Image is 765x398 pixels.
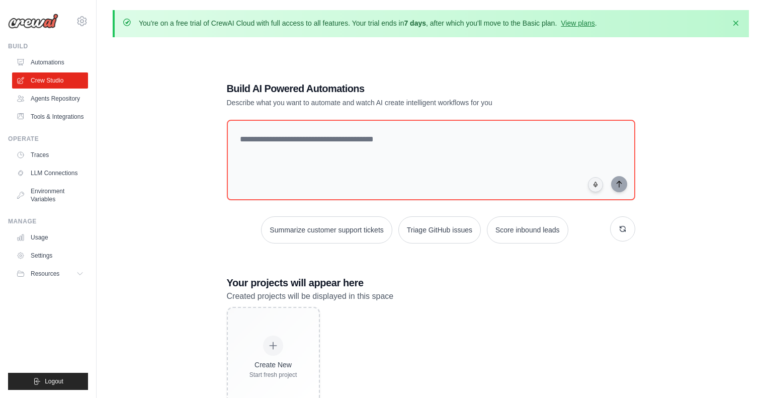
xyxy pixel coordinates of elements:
[12,229,88,246] a: Usage
[404,19,426,27] strong: 7 days
[227,82,565,96] h1: Build AI Powered Automations
[227,276,635,290] h3: Your projects will appear here
[249,371,297,379] div: Start fresh project
[610,216,635,242] button: Get new suggestions
[12,183,88,207] a: Environment Variables
[8,14,58,29] img: Logo
[12,72,88,89] a: Crew Studio
[588,177,603,192] button: Click to speak your automation idea
[31,270,59,278] span: Resources
[398,216,481,244] button: Triage GitHub issues
[487,216,568,244] button: Score inbound leads
[249,360,297,370] div: Create New
[12,266,88,282] button: Resources
[45,377,63,385] span: Logout
[12,165,88,181] a: LLM Connections
[261,216,392,244] button: Summarize customer support tickets
[8,42,88,50] div: Build
[8,217,88,225] div: Manage
[12,54,88,70] a: Automations
[227,98,565,108] p: Describe what you want to automate and watch AI create intelligent workflows for you
[12,109,88,125] a: Tools & Integrations
[12,91,88,107] a: Agents Repository
[561,19,594,27] a: View plans
[227,290,635,303] p: Created projects will be displayed in this space
[12,147,88,163] a: Traces
[139,18,597,28] p: You're on a free trial of CrewAI Cloud with full access to all features. Your trial ends in , aft...
[8,373,88,390] button: Logout
[8,135,88,143] div: Operate
[12,248,88,264] a: Settings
